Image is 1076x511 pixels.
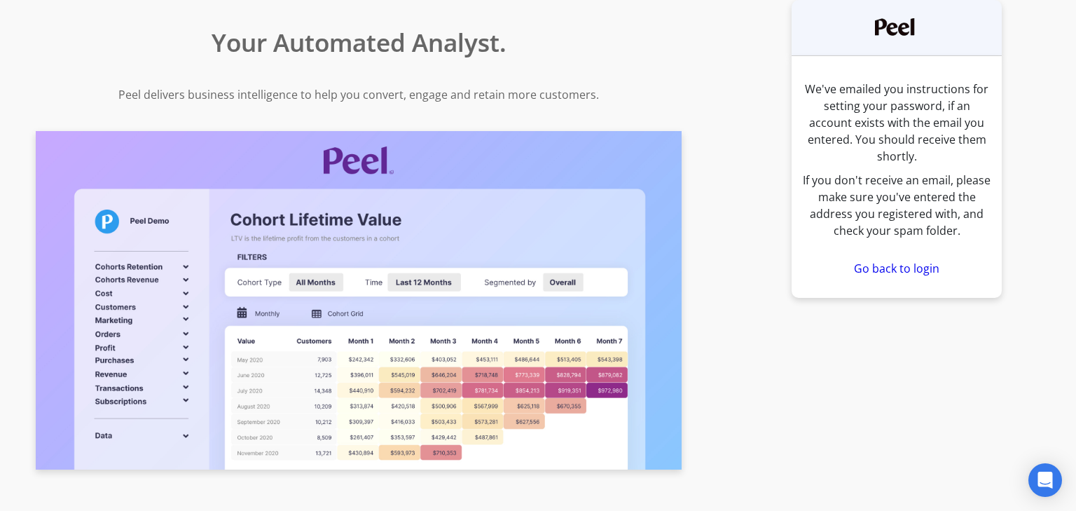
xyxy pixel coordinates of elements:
[854,261,939,276] a: Go back to login
[802,81,991,165] p: We've emailed you instructions for setting your password, if an account exists with the email you...
[875,18,918,36] img: Peel
[7,86,710,103] p: Peel delivers business intelligence to help you convert, engage and retain more customers.
[1028,463,1062,497] div: Open Intercom Messenger
[802,172,991,239] p: If you don't receive an email, please make sure you've entered the address you registered with, a...
[36,131,682,470] img: Screenshot of Peel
